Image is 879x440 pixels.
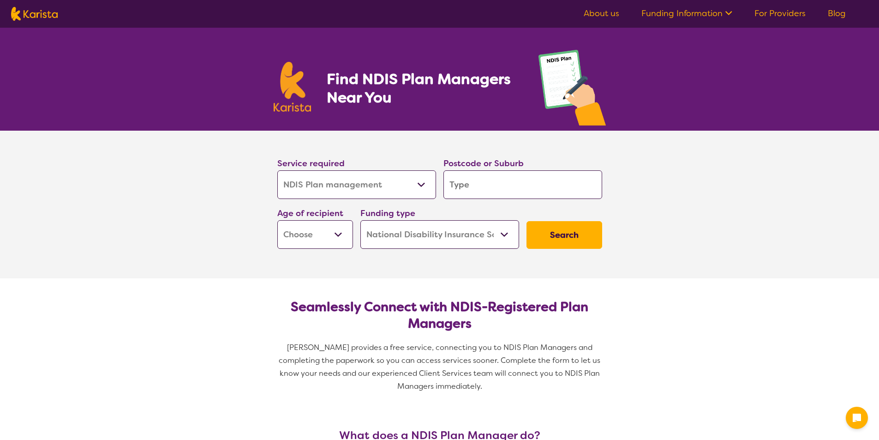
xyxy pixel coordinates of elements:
[754,8,806,19] a: For Providers
[285,299,595,332] h2: Seamlessly Connect with NDIS-Registered Plan Managers
[327,70,520,107] h1: Find NDIS Plan Managers Near You
[277,158,345,169] label: Service required
[538,50,606,131] img: plan-management
[584,8,619,19] a: About us
[360,208,415,219] label: Funding type
[526,221,602,249] button: Search
[443,170,602,199] input: Type
[277,208,343,219] label: Age of recipient
[279,343,602,391] span: [PERSON_NAME] provides a free service, connecting you to NDIS Plan Managers and completing the pa...
[828,8,846,19] a: Blog
[641,8,732,19] a: Funding Information
[443,158,524,169] label: Postcode or Suburb
[274,62,311,112] img: Karista logo
[11,7,58,21] img: Karista logo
